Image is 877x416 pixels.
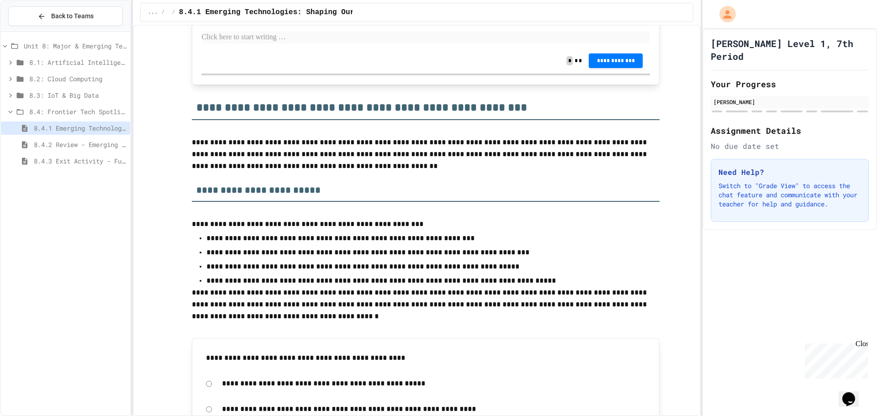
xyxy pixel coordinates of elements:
span: Back to Teams [51,11,94,21]
div: No due date set [711,141,869,152]
span: / [172,9,175,16]
div: My Account [710,4,738,25]
span: 8.1: Artificial Intelligence Basics [29,58,127,67]
div: [PERSON_NAME] [713,98,866,106]
h1: [PERSON_NAME] Level 1, 7th Period [711,37,869,63]
span: 8.4.1 Emerging Technologies: Shaping Our Digital Future [34,123,127,133]
span: 8.2: Cloud Computing [29,74,127,84]
span: 8.4: Frontier Tech Spotlight [29,107,127,116]
span: 8.4.1 Emerging Technologies: Shaping Our Digital Future [179,7,420,18]
div: Chat with us now!Close [4,4,63,58]
p: Switch to "Grade View" to access the chat feature and communicate with your teacher for help and ... [719,181,861,209]
h3: Need Help? [719,167,861,178]
span: / [161,9,164,16]
span: 8.4.2 Review - Emerging Technologies: Shaping Our Digital Future [34,140,127,149]
span: 8.4.3 Exit Activity - Future Tech Challenge [34,156,127,166]
h2: Assignment Details [711,124,869,137]
iframe: chat widget [839,379,868,407]
span: 8.3: IoT & Big Data [29,90,127,100]
span: ... [148,9,158,16]
h2: Your Progress [711,78,869,90]
iframe: chat widget [801,340,868,379]
span: Unit 8: Major & Emerging Technologies [24,41,127,51]
button: Back to Teams [8,6,123,26]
